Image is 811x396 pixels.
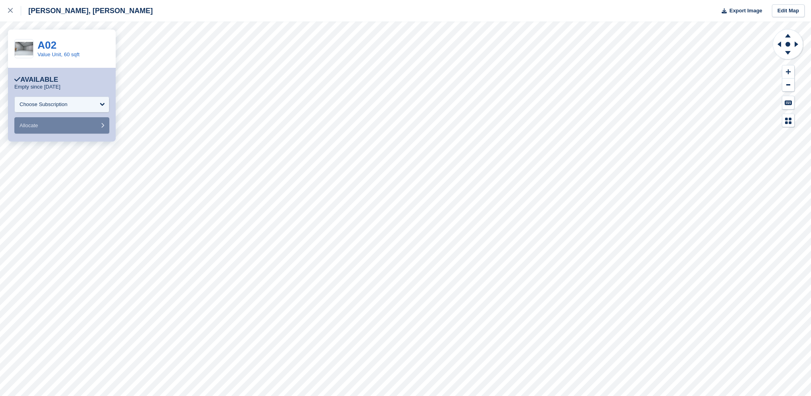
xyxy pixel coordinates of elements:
span: Allocate [20,122,38,128]
div: [PERSON_NAME], [PERSON_NAME] [21,6,153,16]
button: Map Legend [782,114,794,127]
a: Value Unit, 60 sqft [37,51,79,57]
p: Empty since [DATE] [14,84,60,90]
a: Edit Map [772,4,805,18]
div: Choose Subscription [20,100,67,108]
span: Export Image [729,7,762,15]
button: Allocate [14,117,109,134]
button: Zoom Out [782,79,794,92]
div: Available [14,76,58,84]
button: Keyboard Shortcuts [782,96,794,109]
button: Zoom In [782,65,794,79]
img: A02%20(60%20sqft).jpg [15,42,33,56]
button: Export Image [717,4,762,18]
a: A02 [37,39,57,51]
